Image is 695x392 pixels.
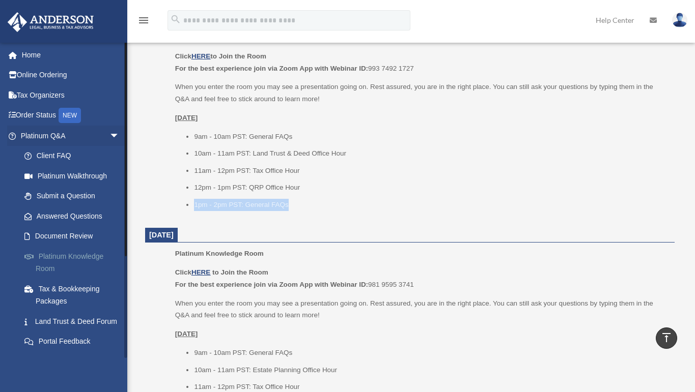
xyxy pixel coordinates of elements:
p: When you enter the room you may see a presentation going on. Rest assured, you are in the right p... [175,81,668,105]
li: 10am - 11am PST: Estate Planning Office Hour [194,364,668,376]
li: 1pm - 2pm PST: General FAQs [194,199,668,211]
a: Tax & Bookkeeping Packages [14,279,135,311]
span: Platinum Knowledge Room [175,250,264,257]
p: 981 9595 3741 [175,266,668,290]
li: 9am - 10am PST: General FAQs [194,131,668,143]
a: HERE [191,52,210,60]
img: Anderson Advisors Platinum Portal [5,12,97,32]
a: Land Trust & Deed Forum [14,311,135,331]
a: Platinum Walkthrough [14,166,135,186]
i: search [170,14,181,25]
a: Portal Feedback [14,331,135,352]
a: Order StatusNEW [7,105,135,126]
a: Tax Organizers [7,85,135,105]
a: HERE [191,268,210,276]
b: to Join the Room [212,268,268,276]
i: vertical_align_top [660,331,673,344]
b: Click [175,268,212,276]
li: 10am - 11am PST: Land Trust & Deed Office Hour [194,147,668,160]
li: 11am - 12pm PST: Tax Office Hour [194,165,668,177]
p: When you enter the room you may see a presentation going on. Rest assured, you are in the right p... [175,297,668,321]
span: [DATE] [149,231,174,239]
a: Document Review [14,226,135,247]
u: [DATE] [175,114,198,122]
a: Submit a Question [14,186,135,206]
a: Digital Productsarrow_drop_down [7,351,135,372]
div: NEW [59,108,81,123]
a: Answered Questions [14,206,135,226]
a: Client FAQ [14,146,135,166]
a: vertical_align_top [656,327,677,349]
p: 993 7492 1727 [175,50,668,74]
img: User Pic [672,13,687,27]
span: arrow_drop_down [109,126,130,146]
i: menu [137,14,150,26]
a: menu [137,18,150,26]
b: For the best experience join via Zoom App with Webinar ID: [175,281,368,288]
u: [DATE] [175,330,198,338]
li: 9am - 10am PST: General FAQs [194,347,668,359]
a: Platinum Knowledge Room [14,246,135,279]
li: 12pm - 1pm PST: QRP Office Hour [194,182,668,194]
a: Platinum Q&Aarrow_drop_down [7,126,135,146]
b: For the best experience join via Zoom App with Webinar ID: [175,65,368,72]
a: Online Ordering [7,65,135,85]
b: Click to Join the Room [175,52,266,60]
span: arrow_drop_down [109,351,130,372]
a: Home [7,45,135,65]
